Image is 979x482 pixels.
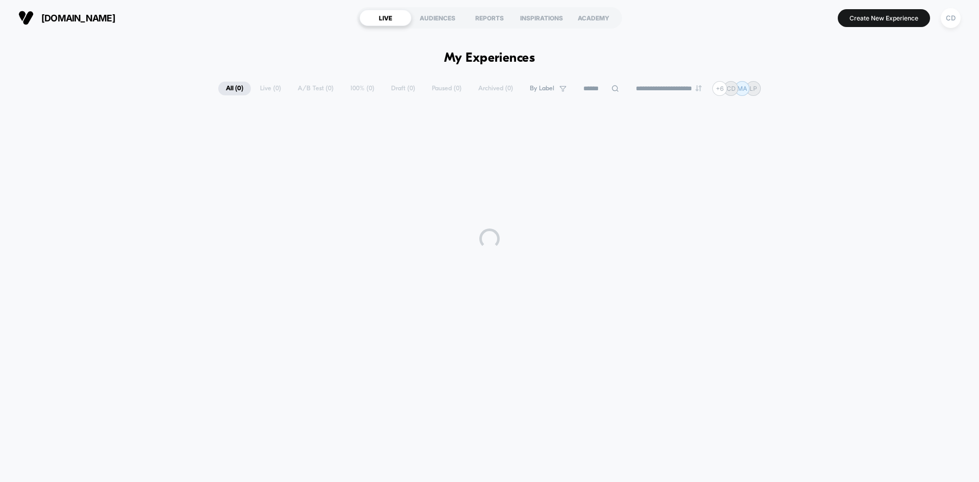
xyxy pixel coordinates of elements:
div: LIVE [359,10,411,26]
div: CD [941,8,961,28]
span: By Label [530,85,554,92]
img: Visually logo [18,10,34,26]
div: REPORTS [463,10,516,26]
button: [DOMAIN_NAME] [15,10,118,26]
h1: My Experiences [444,51,535,66]
p: MA [737,85,747,92]
button: CD [938,8,964,29]
div: + 6 [712,81,727,96]
div: AUDIENCES [411,10,463,26]
p: CD [727,85,736,92]
p: LP [750,85,757,92]
span: [DOMAIN_NAME] [41,13,115,23]
div: INSPIRATIONS [516,10,568,26]
div: ACADEMY [568,10,620,26]
span: All ( 0 ) [218,82,251,95]
button: Create New Experience [838,9,930,27]
img: end [695,85,702,91]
